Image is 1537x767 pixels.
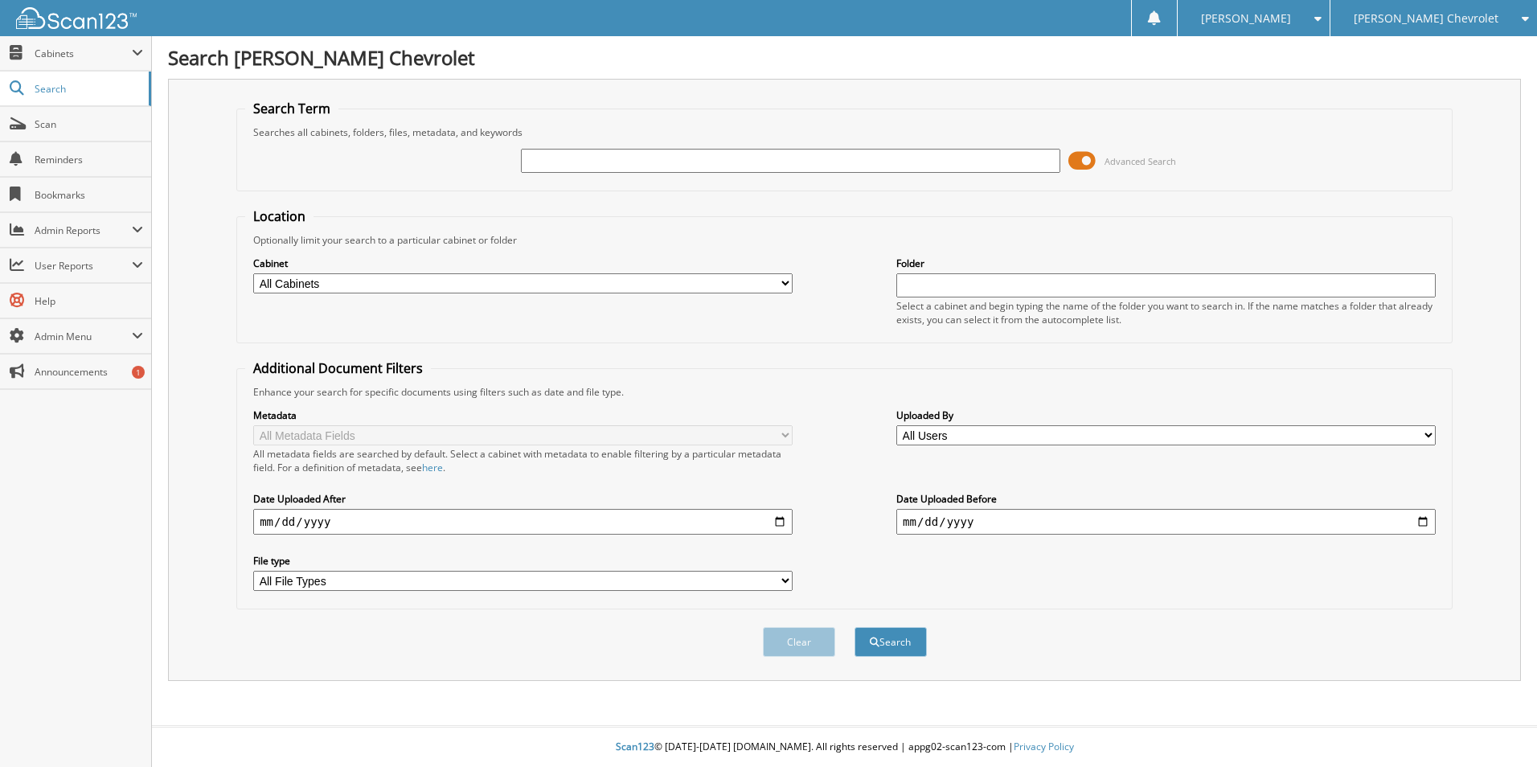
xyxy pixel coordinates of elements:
[422,461,443,474] a: here
[35,224,132,237] span: Admin Reports
[35,47,132,60] span: Cabinets
[1457,690,1537,767] iframe: Chat Widget
[245,385,1444,399] div: Enhance your search for specific documents using filters such as date and file type.
[253,554,793,568] label: File type
[245,100,338,117] legend: Search Term
[253,408,793,422] label: Metadata
[896,256,1436,270] label: Folder
[35,259,132,273] span: User Reports
[253,256,793,270] label: Cabinet
[245,359,431,377] legend: Additional Document Filters
[253,509,793,535] input: start
[253,492,793,506] label: Date Uploaded After
[896,408,1436,422] label: Uploaded By
[35,153,143,166] span: Reminders
[1354,14,1498,23] span: [PERSON_NAME] Chevrolet
[245,125,1444,139] div: Searches all cabinets, folders, files, metadata, and keywords
[1201,14,1291,23] span: [PERSON_NAME]
[1105,155,1176,167] span: Advanced Search
[616,740,654,753] span: Scan123
[35,188,143,202] span: Bookmarks
[896,299,1436,326] div: Select a cabinet and begin typing the name of the folder you want to search in. If the name match...
[855,627,927,657] button: Search
[35,82,141,96] span: Search
[253,447,793,474] div: All metadata fields are searched by default. Select a cabinet with metadata to enable filtering b...
[35,365,143,379] span: Announcements
[16,7,137,29] img: scan123-logo-white.svg
[35,294,143,308] span: Help
[35,330,132,343] span: Admin Menu
[245,207,314,225] legend: Location
[896,509,1436,535] input: end
[245,233,1444,247] div: Optionally limit your search to a particular cabinet or folder
[896,492,1436,506] label: Date Uploaded Before
[1014,740,1074,753] a: Privacy Policy
[152,728,1537,767] div: © [DATE]-[DATE] [DOMAIN_NAME]. All rights reserved | appg02-scan123-com |
[168,44,1521,71] h1: Search [PERSON_NAME] Chevrolet
[763,627,835,657] button: Clear
[132,366,145,379] div: 1
[35,117,143,131] span: Scan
